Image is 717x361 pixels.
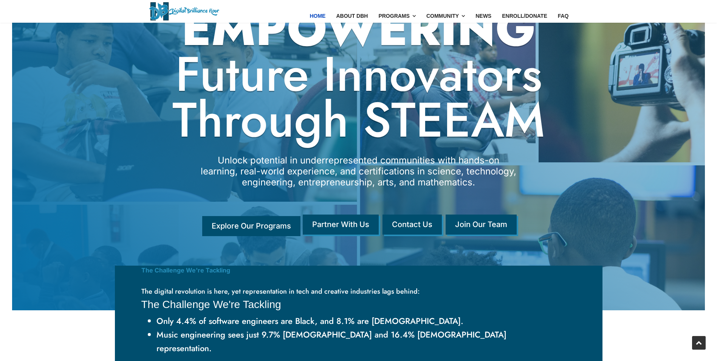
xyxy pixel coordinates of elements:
h5: The digital revolution is here, yet representation in tech and creative industries lags behind: [141,285,420,298]
img: Digital Brilliance Hour [149,2,219,20]
a: Partner With Us [303,215,379,235]
h3: The Challenge We're Tackling [141,266,230,275]
iframe: Chat Widget [581,273,717,361]
li: Only 4.4% of software engineers are Black, and 8.1% are [DEMOGRAPHIC_DATA]. [156,314,521,328]
a: Contact Us [383,215,442,235]
a: Explore Our Programs [202,216,300,236]
li: Music engineering sees just 9.7% [DEMOGRAPHIC_DATA] and 16.4% [DEMOGRAPHIC_DATA] representation. [156,328,521,355]
h3: The Challenge We're Tackling [141,298,281,311]
a: Join Our Team [446,215,517,235]
p: Unlock potential in underrepresented communities with hands-on learning, real-world experience, a... [200,155,517,188]
h2: Future Innovators Through STEEAM [115,5,602,143]
strong: EMPOWERING [115,5,602,51]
